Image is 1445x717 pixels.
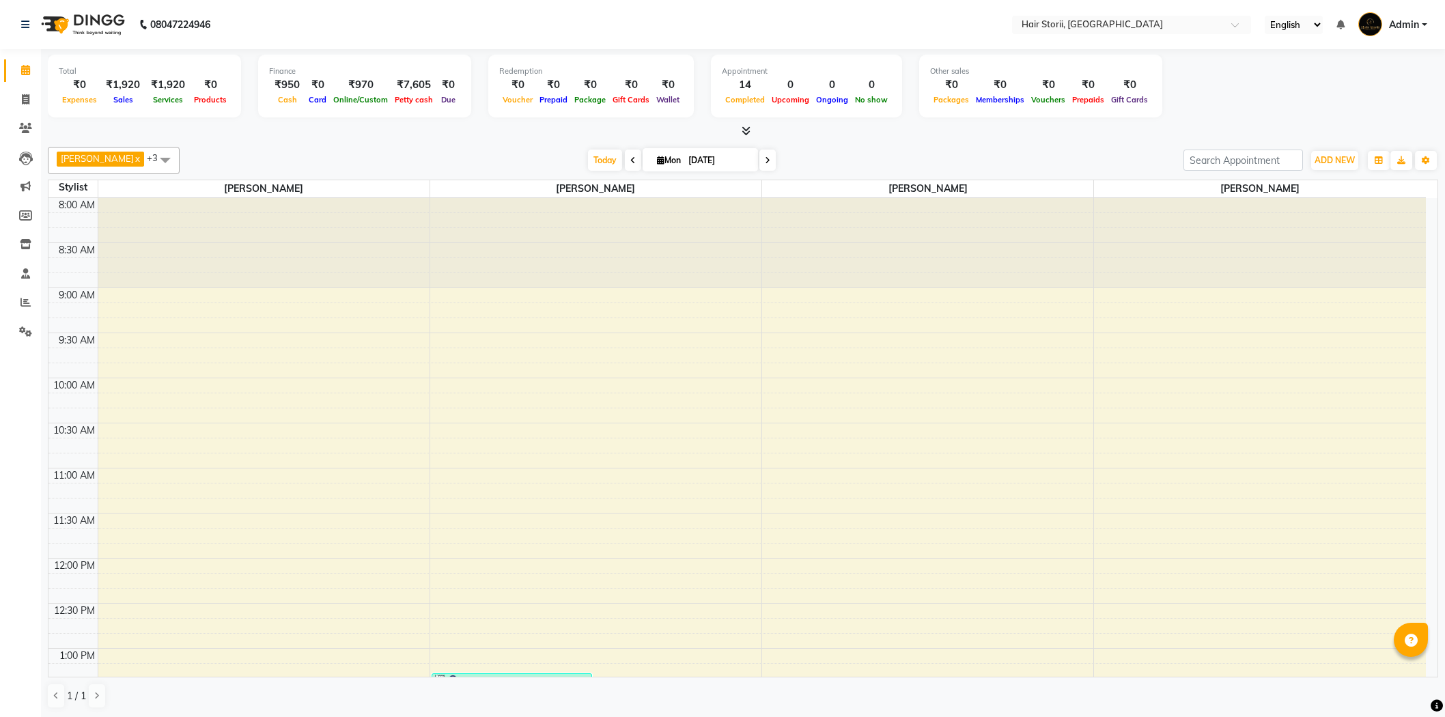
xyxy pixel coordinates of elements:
[1358,12,1382,36] img: Admin
[609,95,653,104] span: Gift Cards
[134,153,140,164] a: x
[100,77,145,93] div: ₹1,920
[57,649,98,663] div: 1:00 PM
[59,77,100,93] div: ₹0
[768,77,813,93] div: 0
[571,95,609,104] span: Package
[972,95,1028,104] span: Memberships
[191,77,230,93] div: ₹0
[852,95,891,104] span: No show
[150,95,186,104] span: Services
[438,95,459,104] span: Due
[436,77,460,93] div: ₹0
[1311,151,1358,170] button: ADD NEW
[147,152,168,163] span: +3
[1108,95,1151,104] span: Gift Cards
[722,95,768,104] span: Completed
[51,559,98,573] div: 12:00 PM
[536,95,571,104] span: Prepaid
[499,66,683,77] div: Redemption
[51,468,98,483] div: 11:00 AM
[61,153,134,164] span: [PERSON_NAME]
[653,95,683,104] span: Wallet
[1315,155,1355,165] span: ADD NEW
[191,95,230,104] span: Products
[56,243,98,257] div: 8:30 AM
[930,95,972,104] span: Packages
[1028,95,1069,104] span: Vouchers
[48,180,98,195] div: Stylist
[499,95,536,104] span: Voucher
[571,77,609,93] div: ₹0
[653,77,683,93] div: ₹0
[762,180,1093,197] span: [PERSON_NAME]
[305,95,330,104] span: Card
[930,77,972,93] div: ₹0
[269,77,305,93] div: ₹950
[330,95,391,104] span: Online/Custom
[150,5,210,44] b: 08047224946
[972,77,1028,93] div: ₹0
[35,5,128,44] img: logo
[1108,77,1151,93] div: ₹0
[588,150,622,171] span: Today
[768,95,813,104] span: Upcoming
[499,77,536,93] div: ₹0
[56,288,98,303] div: 9:00 AM
[430,180,761,197] span: [PERSON_NAME]
[930,66,1151,77] div: Other sales
[51,514,98,528] div: 11:30 AM
[432,674,592,717] div: [PERSON_NAME], TK01, 01:15 PM-01:45 PM, Hair - [DEMOGRAPHIC_DATA] Hair Cut
[684,150,753,171] input: 2025-09-01
[391,95,436,104] span: Petty cash
[1069,95,1108,104] span: Prepaids
[330,77,391,93] div: ₹970
[852,77,891,93] div: 0
[59,66,230,77] div: Total
[1028,77,1069,93] div: ₹0
[51,604,98,618] div: 12:30 PM
[56,198,98,212] div: 8:00 AM
[391,77,436,93] div: ₹7,605
[56,333,98,348] div: 9:30 AM
[1094,180,1426,197] span: [PERSON_NAME]
[110,95,137,104] span: Sales
[722,66,891,77] div: Appointment
[275,95,300,104] span: Cash
[722,77,768,93] div: 14
[813,77,852,93] div: 0
[1389,18,1419,32] span: Admin
[305,77,330,93] div: ₹0
[1069,77,1108,93] div: ₹0
[1388,662,1431,703] iframe: chat widget
[51,378,98,393] div: 10:00 AM
[1183,150,1303,171] input: Search Appointment
[813,95,852,104] span: Ongoing
[654,155,684,165] span: Mon
[609,77,653,93] div: ₹0
[536,77,571,93] div: ₹0
[145,77,191,93] div: ₹1,920
[67,689,86,703] span: 1 / 1
[59,95,100,104] span: Expenses
[98,180,430,197] span: [PERSON_NAME]
[51,423,98,438] div: 10:30 AM
[269,66,460,77] div: Finance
